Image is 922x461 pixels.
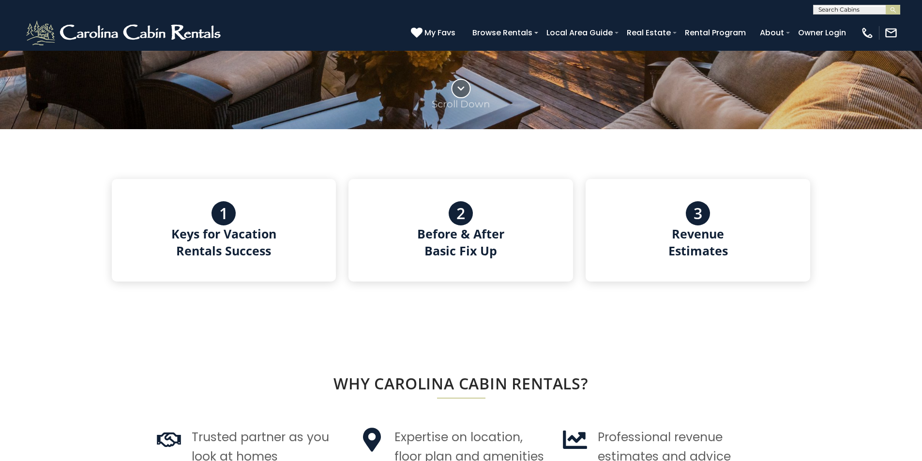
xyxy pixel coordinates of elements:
[861,26,874,40] img: phone-regular-white.png
[219,205,228,222] h3: 1
[622,24,676,41] a: Real Estate
[411,27,458,39] a: My Favs
[542,24,618,41] a: Local Area Guide
[417,225,504,259] h4: Before & After Basic Fix Up
[156,375,766,392] h2: WHY CAROLINA CABIN RENTALS?
[668,225,728,259] h4: Revenue Estimates
[755,24,789,41] a: About
[468,24,537,41] a: Browse Rentals
[24,18,225,47] img: White-1-2.png
[456,205,465,222] h3: 2
[432,98,490,110] p: Scroll Down
[680,24,751,41] a: Rental Program
[424,27,455,39] span: My Favs
[694,205,702,222] h3: 3
[793,24,851,41] a: Owner Login
[171,225,276,259] h4: Keys for Vacation Rentals Success
[884,26,898,40] img: mail-regular-white.png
